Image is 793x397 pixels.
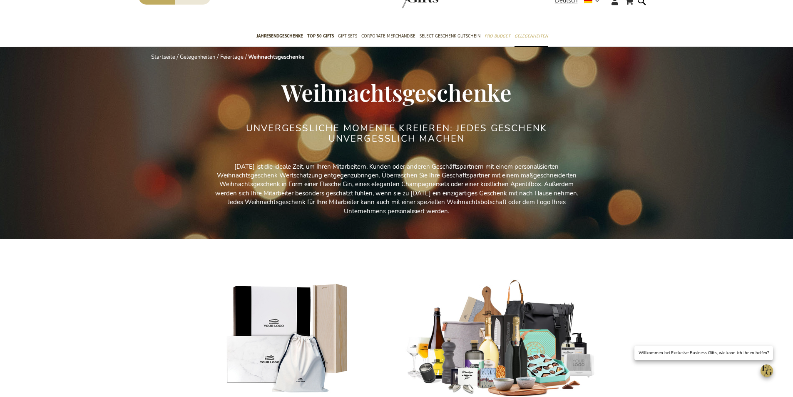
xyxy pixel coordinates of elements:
span: Select Geschenk Gutschein [420,32,480,40]
span: Corporate Merchandise [361,32,415,40]
span: Weihnachtsgeschenke [281,77,512,107]
a: Startseite [151,53,175,61]
h2: UNVERGESSLICHE MOMENTE KREIEREN: JEDES GESCHENK UNVERGESSLICH MACHEN [241,123,553,143]
span: TOP 50 Gifts [307,32,334,40]
span: Jahresendgeschenke [256,32,303,40]
strong: Weihnachtsgeschenke [248,53,304,61]
span: Gelegenheiten [515,32,548,40]
a: Gelegenheiten [180,53,215,61]
a: Feiertage [220,53,244,61]
span: Pro Budget [485,32,510,40]
p: [DATE] ist die ideale Zeit, um Ihren Mitarbeitern, Kunden oder anderen Geschäftspartnern mit eine... [209,162,584,216]
span: Gift Sets [338,32,357,40]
